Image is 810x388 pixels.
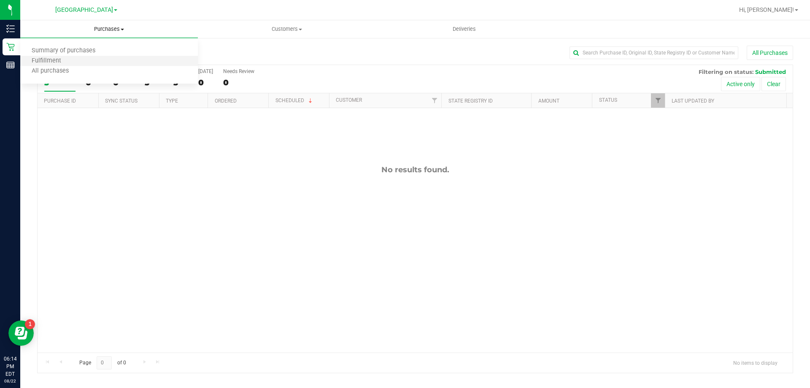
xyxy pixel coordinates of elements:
a: Customer [336,97,362,103]
a: Purchase ID [44,98,76,104]
div: Needs Review [223,68,254,74]
span: Deliveries [441,25,487,33]
a: Filter [651,93,665,108]
span: Submitted [755,68,786,75]
div: [DATE] [198,68,213,74]
a: Deliveries [375,20,553,38]
div: 0 [198,78,213,87]
a: Filter [427,93,441,108]
a: Status [599,97,617,103]
span: Summary of purchases [20,47,107,54]
div: 0 [223,78,254,87]
inline-svg: Reports [6,61,15,69]
a: Scheduled [275,98,314,103]
a: Ordered [215,98,237,104]
span: Customers [198,25,375,33]
span: Fulfillment [20,57,73,65]
button: Clear [761,77,786,91]
a: Amount [538,98,559,104]
iframe: Resource center [8,320,34,346]
button: All Purchases [747,46,793,60]
a: Last Updated By [672,98,714,104]
span: [GEOGRAPHIC_DATA] [55,6,113,14]
span: No items to display [726,356,784,369]
input: Search Purchase ID, Original ID, State Registry ID or Customer Name... [570,46,738,59]
span: All purchases [20,68,80,75]
inline-svg: Retail [6,43,15,51]
span: Purchases [20,25,198,33]
div: No results found. [38,165,793,174]
span: Hi, [PERSON_NAME]! [739,6,794,13]
a: Sync Status [105,98,138,104]
a: Customers [198,20,375,38]
p: 06:14 PM EDT [4,355,16,378]
inline-svg: Inventory [6,24,15,33]
a: Type [166,98,178,104]
a: State Registry ID [448,98,493,104]
span: Filtering on status: [699,68,753,75]
a: Purchases Summary of purchases Fulfillment All purchases [20,20,198,38]
button: Active only [721,77,760,91]
iframe: Resource center unread badge [25,319,35,329]
p: 08/22 [4,378,16,384]
span: Page of 0 [72,356,133,369]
